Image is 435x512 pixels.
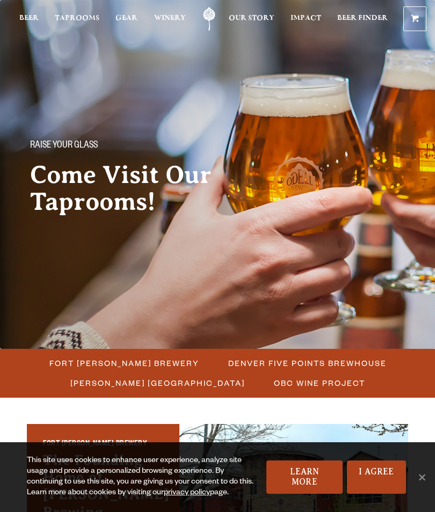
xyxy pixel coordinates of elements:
[416,472,427,482] span: No
[291,14,321,23] span: Impact
[55,14,99,23] span: Taprooms
[55,7,99,31] a: Taprooms
[337,7,388,31] a: Beer Finder
[19,14,39,23] span: Beer
[229,7,274,31] a: Our Story
[222,355,392,371] a: Denver Five Points Brewhouse
[30,139,98,153] span: Raise your glass
[154,7,186,31] a: Winery
[154,14,186,23] span: Winery
[164,489,210,498] a: privacy policy
[49,355,199,371] span: Fort [PERSON_NAME] Brewery
[337,14,388,23] span: Beer Finder
[196,7,223,31] a: Odell Home
[30,162,262,215] h2: Come Visit Our Taprooms!
[229,14,274,23] span: Our Story
[64,375,251,391] a: [PERSON_NAME] [GEOGRAPHIC_DATA]
[274,375,366,391] span: OBC Wine Project
[43,439,163,451] h2: Fort [PERSON_NAME] Brewery
[43,355,205,371] a: Fort [PERSON_NAME] Brewery
[268,375,371,391] a: OBC Wine Project
[71,375,245,391] span: [PERSON_NAME] [GEOGRAPHIC_DATA]
[27,456,256,499] div: This site uses cookies to enhance user experience, analyze site usage and provide a personalized ...
[291,7,321,31] a: Impact
[347,460,406,494] a: I Agree
[115,7,137,31] a: Gear
[266,460,343,494] a: Learn More
[19,7,39,31] a: Beer
[228,355,387,371] span: Denver Five Points Brewhouse
[115,14,137,23] span: Gear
